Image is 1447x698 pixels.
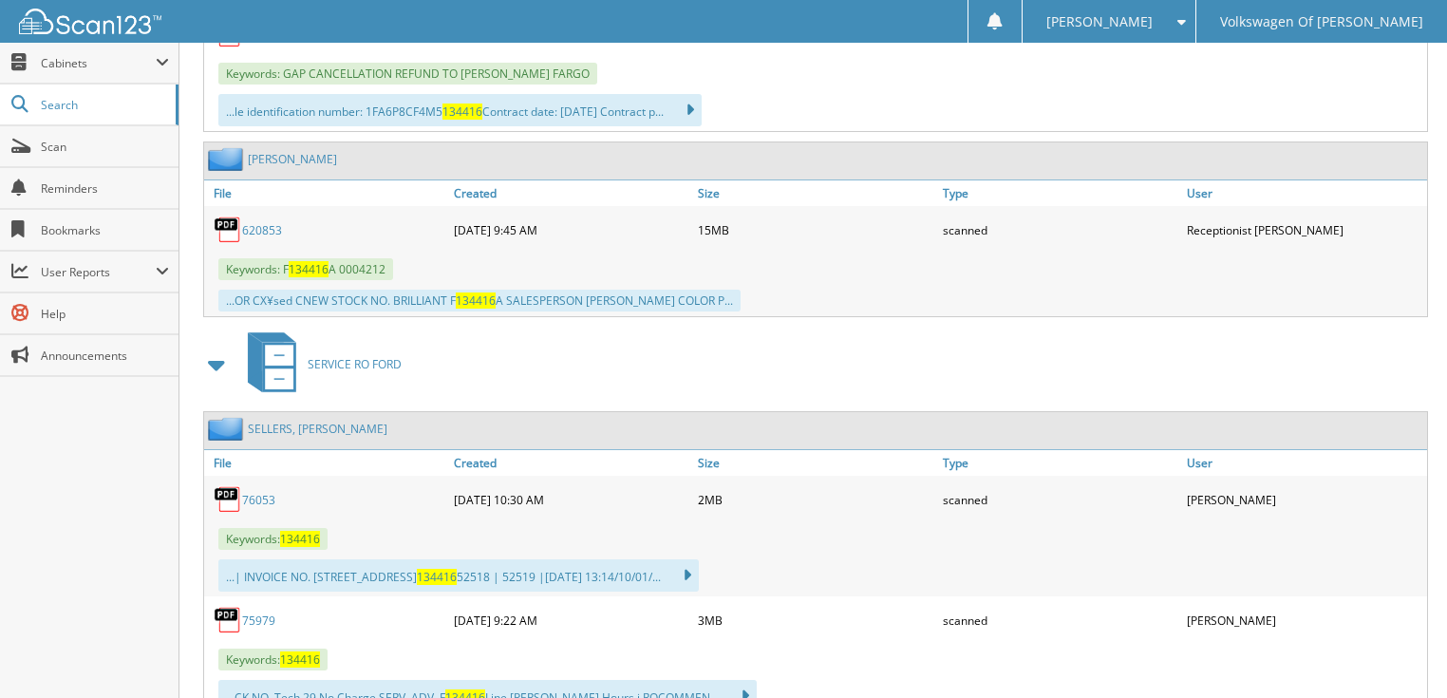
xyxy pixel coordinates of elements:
[308,356,402,372] span: SERVICE RO FORD
[1046,16,1153,28] span: [PERSON_NAME]
[1220,16,1423,28] span: Volkswagen Of [PERSON_NAME]
[218,559,699,592] div: ...| INVOICE NO. [STREET_ADDRESS] 52518 | 52519 |[DATE] 13:14/10/01/...
[449,601,694,639] div: [DATE] 9:22 AM
[1182,481,1427,519] div: [PERSON_NAME]
[218,63,597,85] span: Keywords: GAP CANCELLATION REFUND TO [PERSON_NAME] FARGO
[208,417,248,441] img: folder2.png
[41,306,169,322] span: Help
[41,180,169,197] span: Reminders
[41,222,169,238] span: Bookmarks
[218,528,328,550] span: Keywords:
[41,55,156,71] span: Cabinets
[41,97,166,113] span: Search
[456,292,496,309] span: 134416
[938,180,1183,206] a: Type
[41,139,169,155] span: Scan
[41,264,156,280] span: User Reports
[214,216,242,244] img: PDF.png
[236,327,402,402] a: SERVICE RO FORD
[693,180,938,206] a: Size
[449,450,694,476] a: Created
[242,222,282,238] a: 620853
[204,180,449,206] a: File
[1182,450,1427,476] a: User
[218,94,702,126] div: ...le identification number: 1FA6P8CF4M5 Contract date: [DATE] Contract p...
[449,211,694,249] div: [DATE] 9:45 AM
[449,180,694,206] a: Created
[693,481,938,519] div: 2MB
[41,348,169,364] span: Announcements
[208,147,248,171] img: folder2.png
[938,211,1183,249] div: scanned
[204,450,449,476] a: File
[214,606,242,634] img: PDF.png
[938,601,1183,639] div: scanned
[280,531,320,547] span: 134416
[289,261,329,277] span: 134416
[248,421,387,437] a: SELLERS, [PERSON_NAME]
[242,492,275,508] a: 76053
[449,481,694,519] div: [DATE] 10:30 AM
[938,481,1183,519] div: scanned
[19,9,161,34] img: scan123-logo-white.svg
[442,104,482,120] span: 134416
[1352,607,1447,698] iframe: Chat Widget
[218,290,741,311] div: ...OR CX¥sed CNEW STOCK NO. BRILLIANT F A SALESPERSON [PERSON_NAME] COLOR P...
[1182,211,1427,249] div: Receptionist [PERSON_NAME]
[417,569,457,585] span: 134416
[938,450,1183,476] a: Type
[280,651,320,668] span: 134416
[693,211,938,249] div: 15MB
[693,601,938,639] div: 3MB
[218,649,328,670] span: Keywords:
[214,485,242,514] img: PDF.png
[248,151,337,167] a: [PERSON_NAME]
[242,613,275,629] a: 75979
[1182,601,1427,639] div: [PERSON_NAME]
[1182,180,1427,206] a: User
[693,450,938,476] a: Size
[218,258,393,280] span: Keywords: F A 0004212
